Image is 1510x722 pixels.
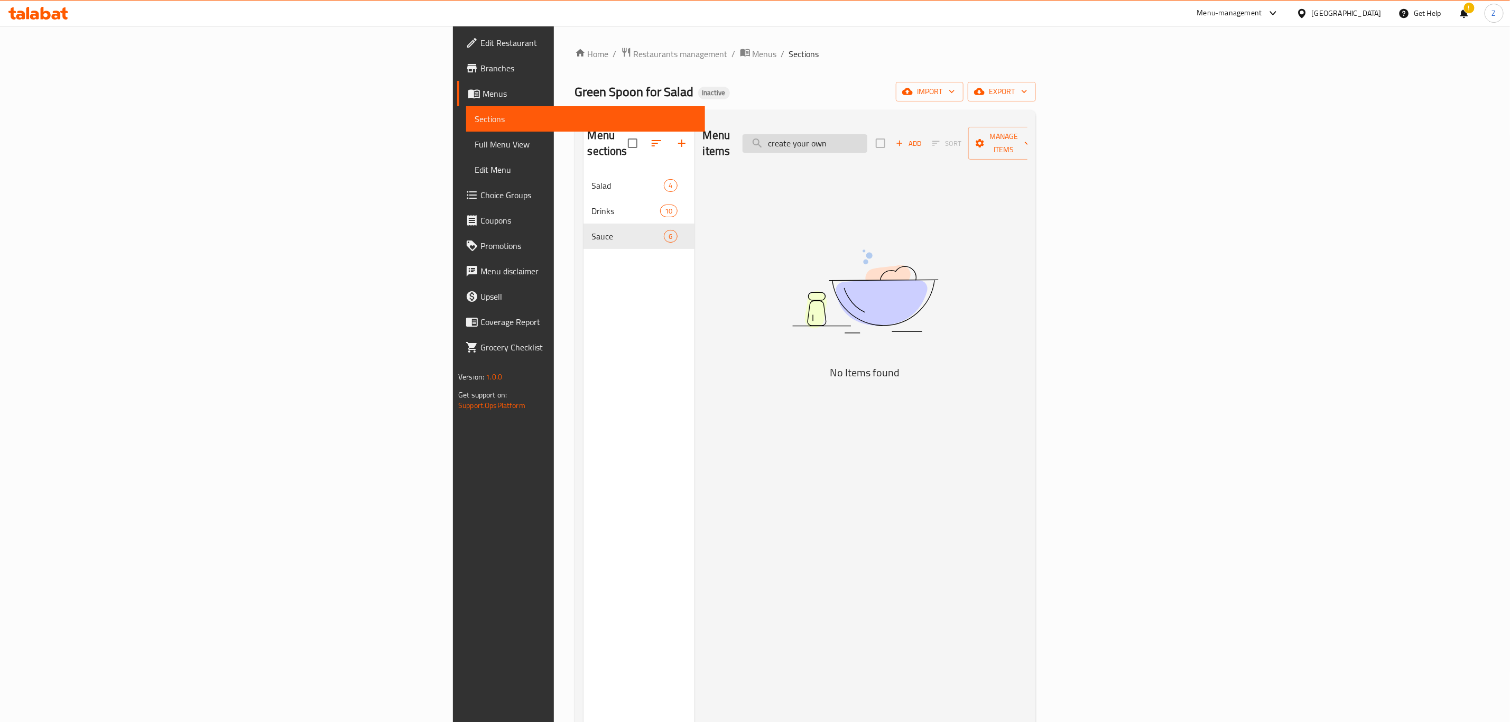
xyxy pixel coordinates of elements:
[583,198,694,224] div: Drinks10
[968,127,1039,160] button: Manage items
[480,189,697,201] span: Choice Groups
[894,137,923,150] span: Add
[698,88,730,97] span: Inactive
[466,106,705,132] a: Sections
[457,258,705,284] a: Menu disclaimer
[698,87,730,99] div: Inactive
[892,135,925,152] button: Add
[781,48,785,60] li: /
[480,290,697,303] span: Upsell
[592,179,664,192] span: Salad
[664,230,677,243] div: items
[1197,7,1262,20] div: Menu-management
[664,179,677,192] div: items
[475,163,697,176] span: Edit Menu
[976,85,1027,98] span: export
[644,131,669,156] span: Sort sections
[486,370,502,384] span: 1.0.0
[892,135,925,152] span: Add item
[475,138,697,151] span: Full Menu View
[480,265,697,277] span: Menu disclaimer
[896,82,964,101] button: import
[789,48,819,60] span: Sections
[480,316,697,328] span: Coverage Report
[703,127,730,159] h2: Menu items
[457,55,705,81] a: Branches
[664,232,677,242] span: 6
[733,364,997,381] h5: No Items found
[661,206,677,216] span: 10
[669,131,694,156] button: Add section
[457,284,705,309] a: Upsell
[904,85,955,98] span: import
[925,135,968,152] span: Sort items
[475,113,697,125] span: Sections
[457,309,705,335] a: Coverage Report
[480,341,697,354] span: Grocery Checklist
[466,157,705,182] a: Edit Menu
[753,48,777,60] span: Menus
[457,30,705,55] a: Edit Restaurant
[622,132,644,154] span: Select all sections
[1312,7,1382,19] div: [GEOGRAPHIC_DATA]
[1492,7,1496,19] span: Z
[977,130,1031,156] span: Manage items
[575,47,1036,61] nav: breadcrumb
[457,208,705,233] a: Coupons
[583,169,694,253] nav: Menu sections
[457,335,705,360] a: Grocery Checklist
[457,81,705,106] a: Menus
[740,47,777,61] a: Menus
[483,87,697,100] span: Menus
[583,173,694,198] div: Salad4
[457,182,705,208] a: Choice Groups
[660,205,677,217] div: items
[480,214,697,227] span: Coupons
[480,62,697,75] span: Branches
[664,181,677,191] span: 4
[733,221,997,362] img: dish.svg
[592,230,664,243] span: Sauce
[583,224,694,249] div: Sauce6
[592,205,661,217] span: Drinks
[743,134,867,153] input: search
[466,132,705,157] a: Full Menu View
[480,36,697,49] span: Edit Restaurant
[480,239,697,252] span: Promotions
[457,233,705,258] a: Promotions
[458,399,525,412] a: Support.OpsPlatform
[458,370,484,384] span: Version:
[732,48,736,60] li: /
[458,388,507,402] span: Get support on:
[968,82,1036,101] button: export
